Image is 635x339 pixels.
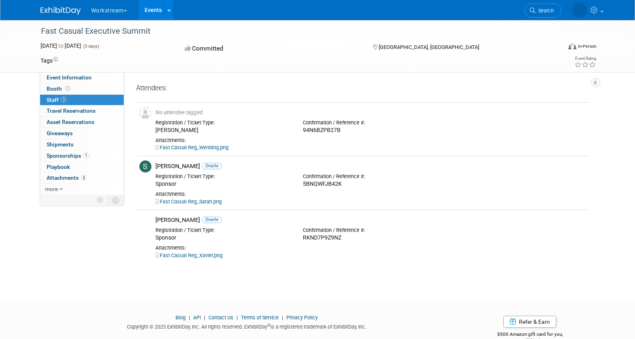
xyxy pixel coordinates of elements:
[40,139,124,150] a: Shipments
[47,108,96,114] span: Travel Reservations
[40,72,124,83] a: Event Information
[303,227,438,233] div: Confirmation / Reference #:
[40,95,124,106] a: Staff3
[41,321,453,331] div: Copyright © 2025 ExhibitDay, Inc. All rights reserved. ExhibitDay is a registered trademark of Ex...
[139,160,151,173] img: S.jpg
[82,44,99,49] span: (3 days)
[47,130,73,136] span: Giveaways
[155,162,586,170] div: [PERSON_NAME]
[107,195,124,205] td: Toggle Event Tabs
[94,195,108,205] td: Personalize Event Tab Strip
[568,43,576,49] img: Format-Inperson.png
[47,97,67,103] span: Staff
[40,128,124,139] a: Giveaways
[47,175,87,181] span: Attachments
[155,245,586,251] div: Attachments:
[136,83,589,94] div: Attendees:
[241,315,279,321] a: Terms of Service
[47,85,71,92] span: Booth
[41,43,81,49] span: [DATE] [DATE]
[155,227,291,233] div: Registration / Ticket Type:
[303,173,438,180] div: Confirmation / Reference #:
[40,106,124,116] a: Travel Reservations
[47,119,94,125] span: Asset Reservations
[280,315,285,321] span: |
[155,216,586,224] div: [PERSON_NAME]
[525,4,561,18] a: Search
[187,315,192,321] span: |
[155,137,586,144] div: Attachments:
[208,315,233,321] a: Contact Us
[57,43,65,49] span: to
[40,150,124,161] a: Sponsorships1
[155,144,229,150] a: Fast Casual Reg_Wenbing.png
[155,181,291,188] div: Sponsor
[47,74,92,81] span: Event Information
[286,315,318,321] a: Privacy Policy
[155,109,586,116] div: No attendee tagged
[155,252,223,258] a: Fast Casual Reg_Xavier.png
[40,117,124,128] a: Asset Reservations
[155,191,586,197] div: Attachments:
[303,127,438,134] div: 94N6BZPB27B
[267,323,270,327] sup: ®
[40,83,124,94] a: Booth
[176,315,186,321] a: Blog
[83,152,89,158] span: 1
[45,186,58,192] span: more
[40,162,124,173] a: Playbook
[139,107,151,119] img: Unassigned-User-Icon.png
[303,120,438,126] div: Confirmation / Reference #:
[574,57,596,61] div: Event Rating
[514,42,597,54] div: Event Format
[61,97,67,103] span: 3
[155,173,291,180] div: Registration / Ticket Type:
[38,24,549,39] div: Fast Casual Executive Summit
[47,141,74,148] span: Shipments
[155,120,291,126] div: Registration / Ticket Type:
[202,315,207,321] span: |
[81,175,87,181] span: 5
[155,127,291,134] div: [PERSON_NAME]
[155,234,291,242] div: Sponsor
[578,43,596,49] div: In-Person
[303,234,438,242] div: RKND7P9Z9NZ
[202,163,222,169] span: Onsite
[40,184,124,195] a: more
[235,315,240,321] span: |
[202,217,222,223] span: Onsite
[535,8,554,14] span: Search
[40,173,124,183] a: Attachments5
[47,164,70,170] span: Playbook
[47,152,89,159] span: Sponsorships
[193,315,201,321] a: API
[303,181,438,188] div: 5BNQWFJB42K
[64,85,71,91] span: Booth not reserved yet
[155,199,222,205] a: Fast Casual Reg_Sarah.png
[503,316,556,328] a: Refer & Earn
[379,44,479,50] span: [GEOGRAPHIC_DATA], [GEOGRAPHIC_DATA]
[41,7,81,15] img: ExhibitDay
[572,3,587,18] img: Lianna Louie
[41,57,58,65] td: Tags
[182,42,360,56] div: Committed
